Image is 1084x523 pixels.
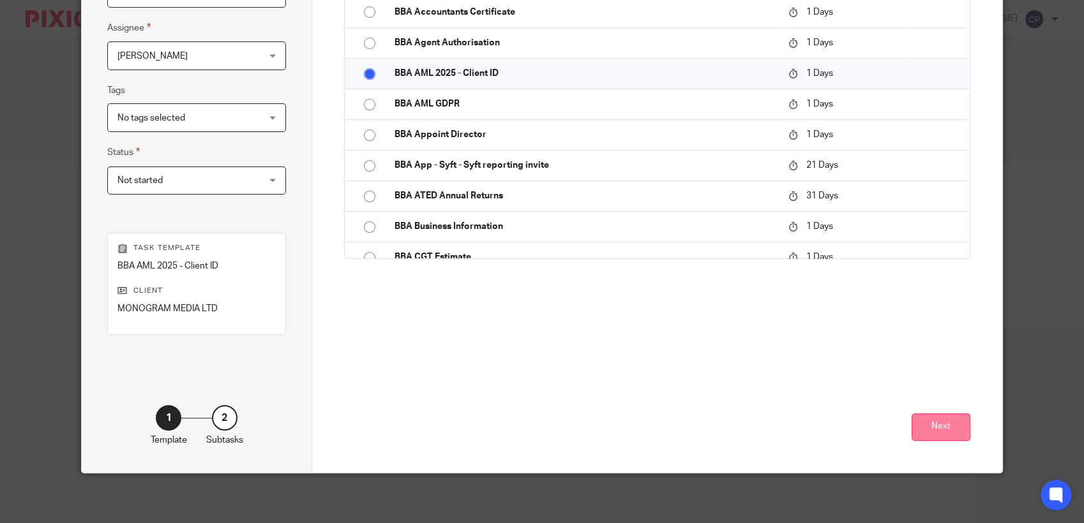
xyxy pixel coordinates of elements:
p: BBA Agent Authorisation [395,36,776,49]
p: Subtasks [206,434,243,446]
p: BBA AML 2025 - Client ID [117,260,275,272]
p: BBA Appoint Director [395,128,776,141]
label: Assignee [107,20,151,35]
p: BBA AML 2025 - Client ID [395,67,776,80]
p: BBA Accountants Certificate [395,6,776,18]
div: 2 [212,405,237,431]
span: 1 Days [806,8,833,17]
span: 1 Days [806,38,833,47]
span: No tags selected [117,114,185,122]
p: BBA ATED Annual Returns [395,189,776,202]
span: [PERSON_NAME] [117,52,188,61]
span: 21 Days [806,161,838,170]
label: Tags [107,84,125,97]
p: Client [117,286,275,296]
span: Not started [117,176,163,185]
p: Template [151,434,187,446]
p: Task template [117,243,275,253]
span: 1 Days [806,99,833,108]
p: BBA Business Information [395,220,776,233]
label: Status [107,145,140,159]
span: 1 Days [806,69,833,78]
span: 1 Days [806,253,833,261]
p: BBA AML GDPR [395,98,776,110]
p: BBA App - Syft - Syft reporting invite [395,159,776,172]
p: BBA CGT Estimate [395,251,776,263]
span: 1 Days [806,130,833,139]
span: 31 Days [806,191,838,200]
div: 1 [156,405,181,431]
button: Next [912,413,970,441]
span: 1 Days [806,222,833,231]
p: MONOGRAM MEDIA LTD [117,302,275,315]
